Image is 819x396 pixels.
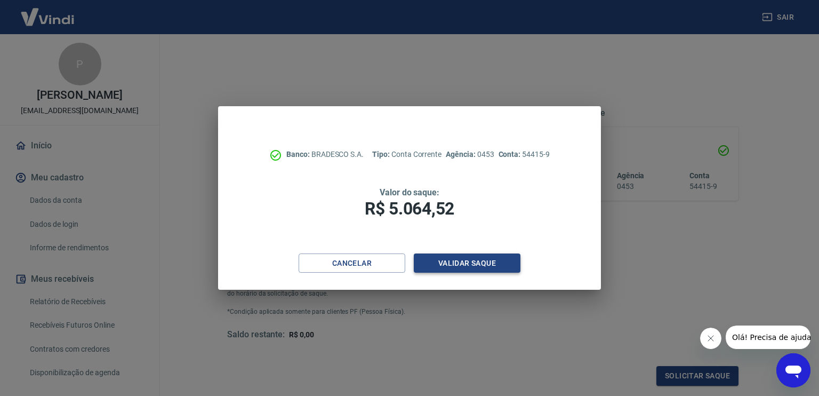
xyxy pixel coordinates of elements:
[700,328,721,349] iframe: Fechar mensagem
[6,7,90,16] span: Olá! Precisa de ajuda?
[499,150,523,159] span: Conta:
[414,254,520,273] button: Validar saque
[372,149,441,160] p: Conta Corrente
[726,326,810,349] iframe: Mensagem da empresa
[286,149,364,160] p: BRADESCO S.A.
[446,150,477,159] span: Agência:
[446,149,494,160] p: 0453
[372,150,391,159] span: Tipo:
[286,150,311,159] span: Banco:
[499,149,550,160] p: 54415-9
[365,199,454,219] span: R$ 5.064,52
[776,353,810,387] iframe: Botão para abrir a janela de mensagens
[380,187,439,197] span: Valor do saque:
[299,254,405,273] button: Cancelar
